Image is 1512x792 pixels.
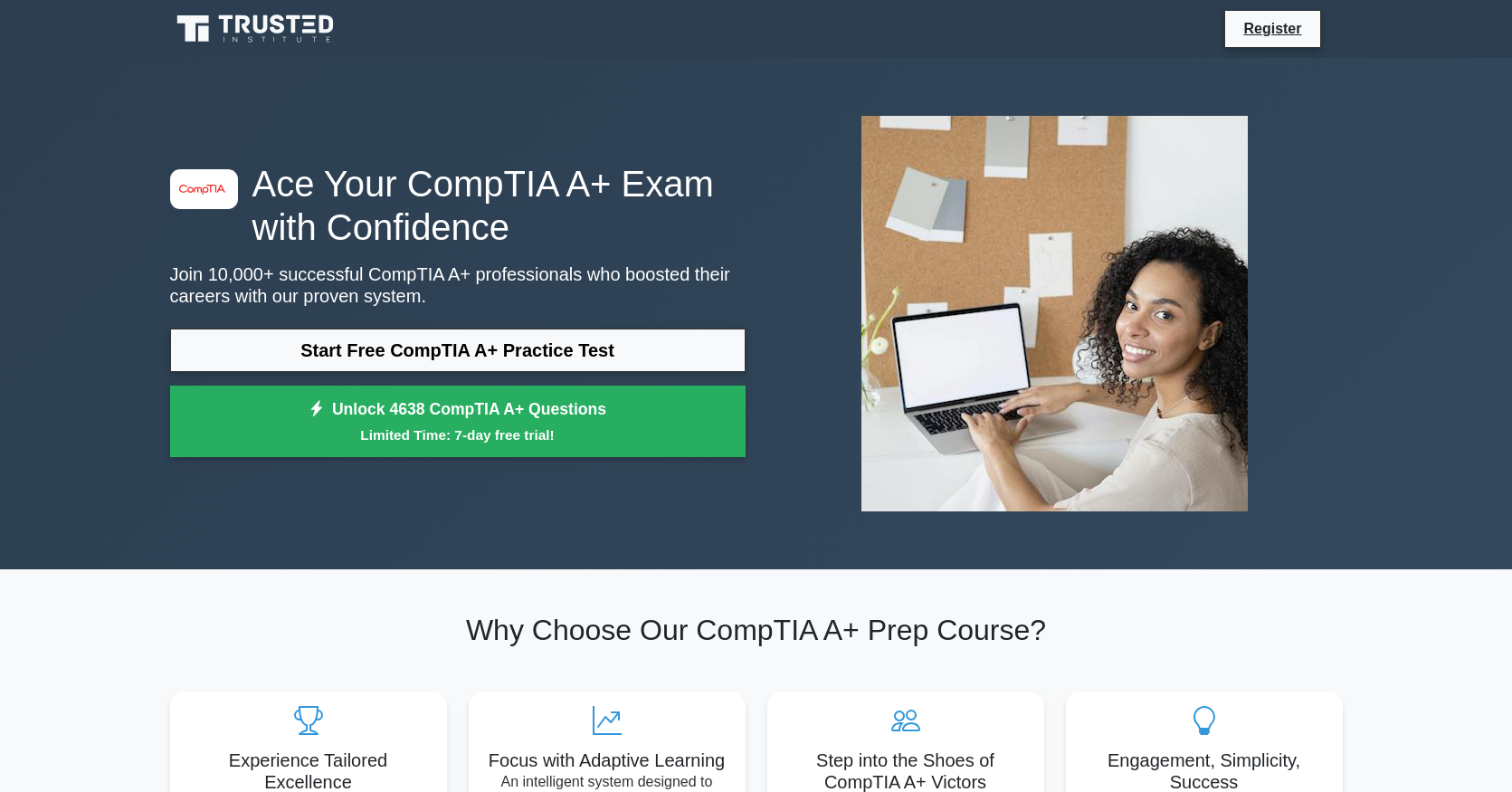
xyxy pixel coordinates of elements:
h1: Ace Your CompTIA A+ Exam with Confidence [170,162,746,249]
a: Register [1232,17,1312,40]
h2: Why Choose Our CompTIA A+ Prep Course? [170,613,1343,647]
a: Start Free CompTIA A+ Practice Test [170,329,746,372]
small: Limited Time: 7-day free trial! [193,425,723,445]
p: Join 10,000+ successful CompTIA A+ professionals who boosted their careers with our proven system. [170,263,746,307]
a: Unlock 4638 CompTIA A+ QuestionsLimited Time: 7-day free trial! [170,386,746,458]
h5: Focus with Adaptive Learning [483,749,731,771]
